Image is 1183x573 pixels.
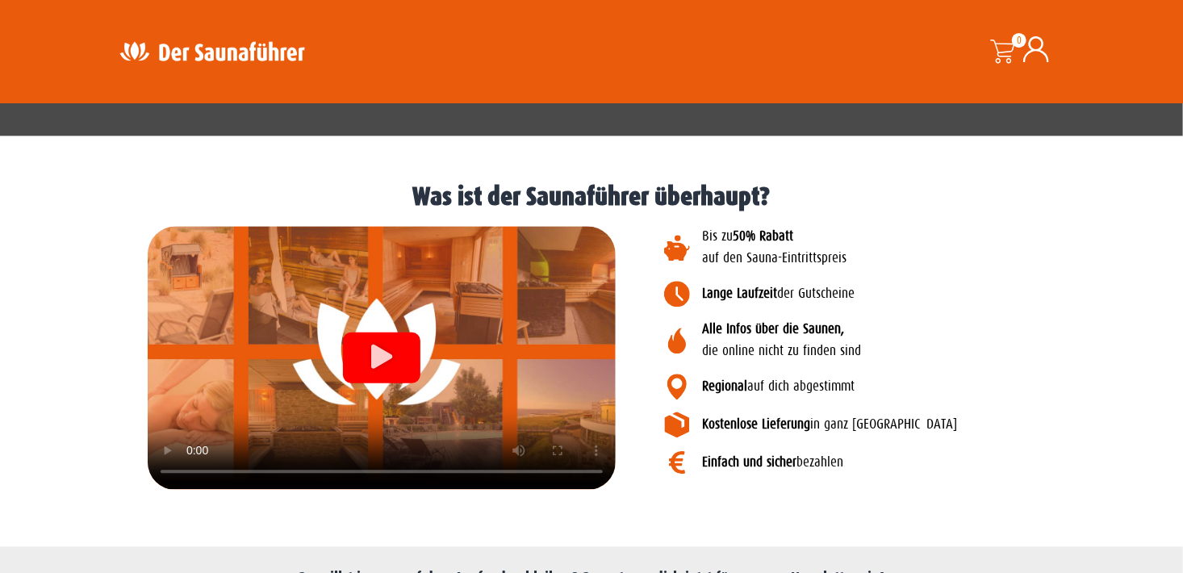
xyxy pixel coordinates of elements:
b: Alle Infos über die Saunen, [702,321,844,337]
p: der Gutscheine [702,283,1108,304]
h1: Was ist der Saunaführer überhaupt? [8,184,1175,210]
p: bezahlen [702,452,1108,473]
span: 0 [1012,33,1026,48]
b: Regional [702,379,747,394]
b: Lange Laufzeit [702,286,777,301]
p: auf dich abgestimmt [702,376,1108,397]
p: die online nicht zu finden sind [702,319,1108,362]
b: Kostenlose Lieferung [702,416,810,432]
b: Einfach und sicher [702,454,796,470]
b: 50% Rabatt [733,228,793,244]
p: in ganz [GEOGRAPHIC_DATA] [702,414,1108,435]
div: Video abspielen [343,333,420,383]
p: Bis zu auf den Sauna-Eintrittspreis [702,226,1108,269]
